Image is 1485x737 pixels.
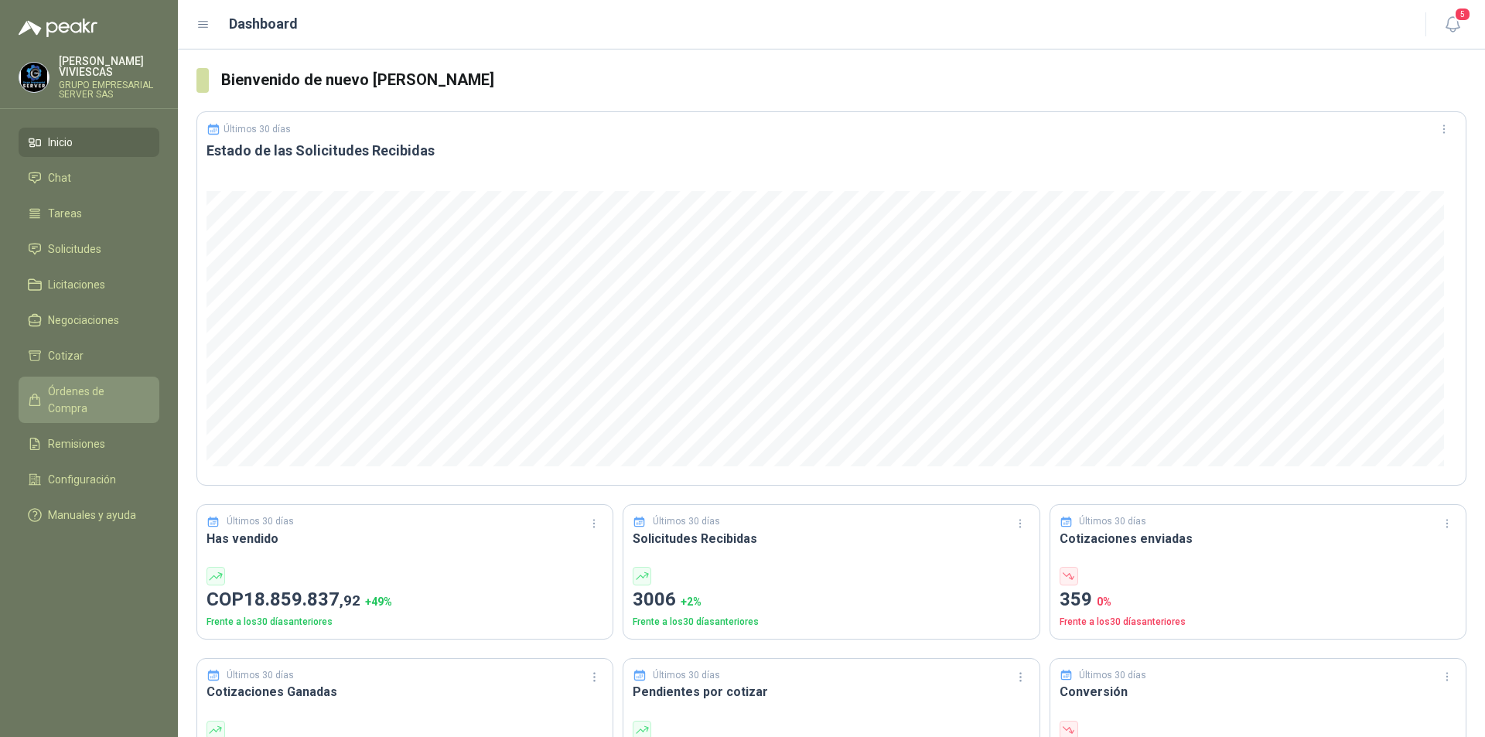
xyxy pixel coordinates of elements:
a: Inicio [19,128,159,157]
p: [PERSON_NAME] VIVIESCAS [59,56,159,77]
a: Cotizar [19,341,159,370]
p: Últimos 30 días [653,668,720,683]
p: Frente a los 30 días anteriores [1060,615,1456,630]
span: 5 [1454,7,1471,22]
h3: Cotizaciones enviadas [1060,529,1456,548]
span: ,92 [340,592,360,609]
span: Chat [48,169,71,186]
p: 359 [1060,585,1456,615]
p: Últimos 30 días [227,514,294,529]
img: Company Logo [19,63,49,92]
h3: Estado de las Solicitudes Recibidas [207,142,1456,160]
a: Negociaciones [19,305,159,335]
span: + 49 % [365,595,392,608]
h3: Cotizaciones Ganadas [207,682,603,701]
a: Remisiones [19,429,159,459]
button: 5 [1439,11,1466,39]
a: Configuración [19,465,159,494]
a: Órdenes de Compra [19,377,159,423]
h3: Bienvenido de nuevo [PERSON_NAME] [221,68,1466,92]
p: Últimos 30 días [224,124,291,135]
img: Logo peakr [19,19,97,37]
span: 18.859.837 [244,589,360,610]
p: Últimos 30 días [1079,514,1146,529]
a: Licitaciones [19,270,159,299]
span: Remisiones [48,435,105,452]
span: 0 % [1097,595,1111,608]
p: COP [207,585,603,615]
span: + 2 % [681,595,702,608]
h3: Conversión [1060,682,1456,701]
span: Inicio [48,134,73,151]
h3: Has vendido [207,529,603,548]
span: Licitaciones [48,276,105,293]
a: Solicitudes [19,234,159,264]
a: Chat [19,163,159,193]
h3: Solicitudes Recibidas [633,529,1029,548]
span: Tareas [48,205,82,222]
span: Manuales y ayuda [48,507,136,524]
p: GRUPO EMPRESARIAL SERVER SAS [59,80,159,99]
span: Cotizar [48,347,84,364]
span: Solicitudes [48,241,101,258]
span: Órdenes de Compra [48,383,145,417]
span: Configuración [48,471,116,488]
p: 3006 [633,585,1029,615]
p: Frente a los 30 días anteriores [633,615,1029,630]
p: Frente a los 30 días anteriores [207,615,603,630]
a: Tareas [19,199,159,228]
span: Negociaciones [48,312,119,329]
h3: Pendientes por cotizar [633,682,1029,701]
p: Últimos 30 días [227,668,294,683]
p: Últimos 30 días [653,514,720,529]
a: Manuales y ayuda [19,500,159,530]
p: Últimos 30 días [1079,668,1146,683]
h1: Dashboard [229,13,298,35]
